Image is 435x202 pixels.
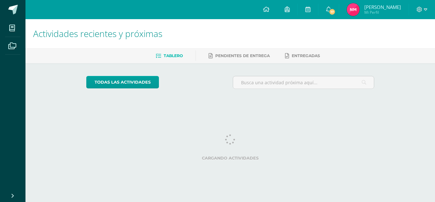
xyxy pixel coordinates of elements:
[364,4,401,10] span: [PERSON_NAME]
[233,76,374,89] input: Busca una actividad próxima aquí...
[292,53,320,58] span: Entregadas
[156,51,183,61] a: Tablero
[164,53,183,58] span: Tablero
[347,3,360,16] img: 8f98804302e6709f0926dac1a0299fa2.png
[364,10,401,15] span: Mi Perfil
[33,27,162,40] span: Actividades recientes y próximas
[329,8,336,15] span: 17
[86,76,159,88] a: todas las Actividades
[86,156,374,161] label: Cargando actividades
[215,53,270,58] span: Pendientes de entrega
[285,51,320,61] a: Entregadas
[209,51,270,61] a: Pendientes de entrega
